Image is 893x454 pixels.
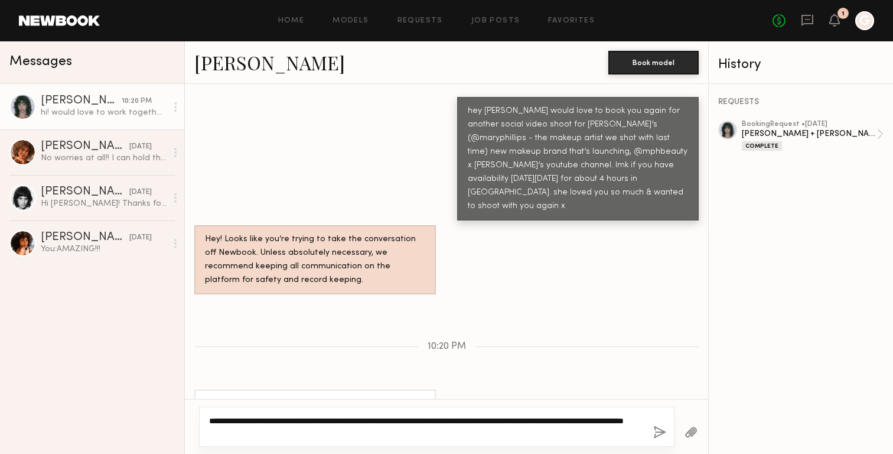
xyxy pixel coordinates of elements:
div: [PERSON_NAME] [41,95,122,107]
a: Home [278,17,305,25]
a: Requests [397,17,443,25]
div: [PERSON_NAME] [41,186,129,198]
div: Hey! Looks like you’re trying to take the conversation off Newbook. Unless absolutely necessary, ... [205,233,425,287]
div: Hi [PERSON_NAME]! Thanks for getting back to me! I hope all is well :) As of right now, I do have... [41,198,167,209]
div: [DATE] [129,141,152,153]
div: 1 [842,11,845,17]
a: Models [333,17,369,25]
div: You: AMAZING!!! [41,244,167,255]
span: Messages [9,55,72,69]
div: No worries at all!! I can hold the 12th for you :) [41,153,167,164]
a: [PERSON_NAME] [194,50,345,75]
button: Book model [608,51,699,74]
div: [DATE] [129,187,152,198]
div: [PERSON_NAME] [41,232,129,244]
div: History [718,58,884,72]
div: [PERSON_NAME] + [PERSON_NAME] [742,128,876,140]
div: hey [PERSON_NAME] would love to book you again for another social video shoot for [PERSON_NAME]’s... [468,105,688,213]
span: 10:20 PM [428,342,466,352]
div: 10:20 PM [122,96,152,107]
div: Complete [742,141,782,151]
a: Book model [608,57,699,67]
div: [PERSON_NAME] [41,141,129,153]
a: G [855,11,874,30]
a: bookingRequest •[DATE][PERSON_NAME] + [PERSON_NAME]Complete [742,121,884,151]
div: REQUESTS [718,98,884,106]
div: hi! would love to work together again! my birthday is the 14th though, can you do another day thi... [41,107,167,118]
div: [DATE] [129,232,152,244]
a: Favorites [548,17,595,25]
div: booking Request • [DATE] [742,121,876,128]
a: Job Posts [471,17,520,25]
div: hi! would love to work together again! my birthday is the 14th though, can you do another day thi... [205,397,425,424]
